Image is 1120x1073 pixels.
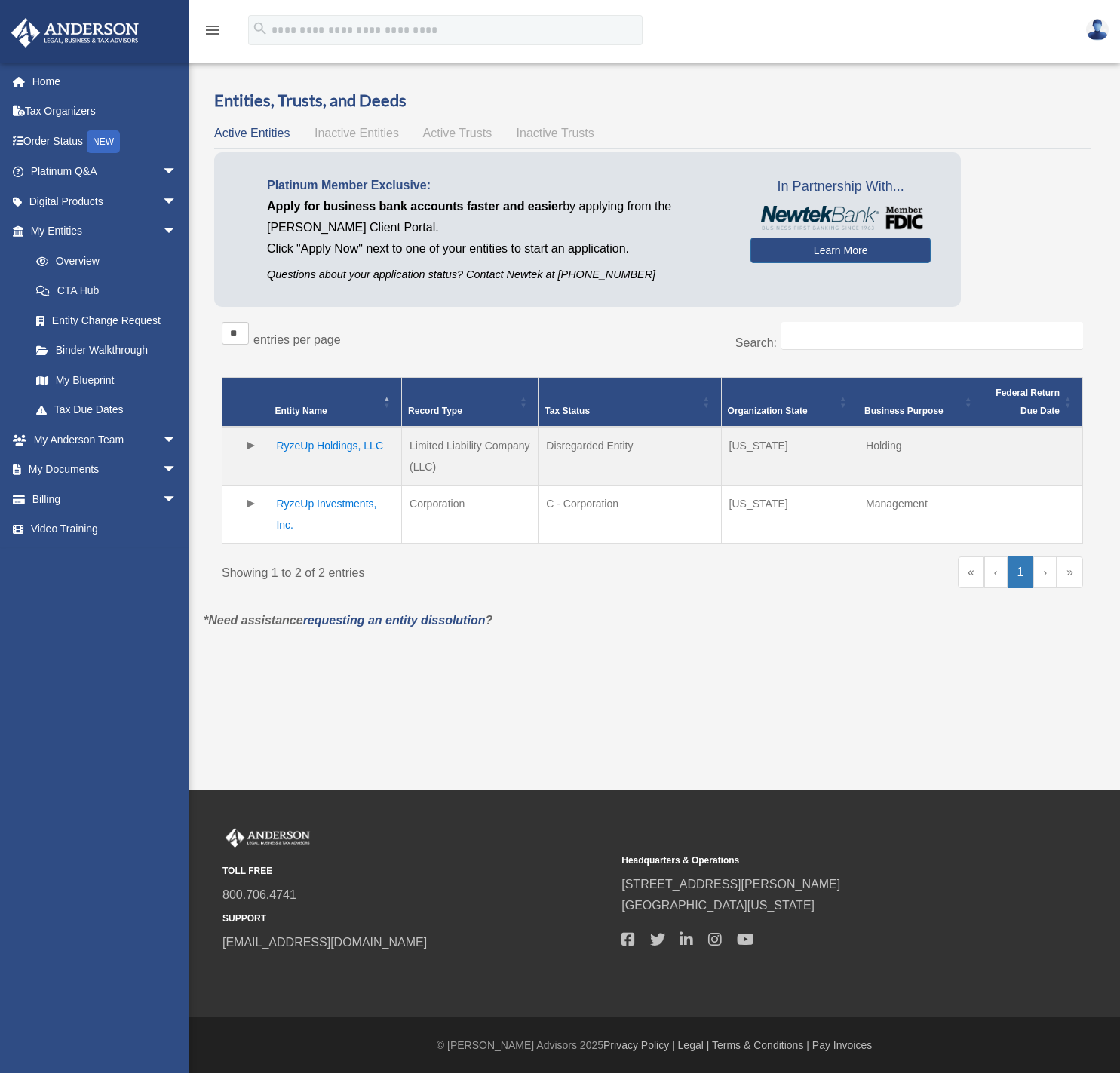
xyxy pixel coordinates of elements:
a: [EMAIL_ADDRESS][DOMAIN_NAME] [222,936,427,949]
span: Tax Status [545,406,590,416]
span: Inactive Trusts [517,127,594,139]
small: SUPPORT [222,911,611,927]
a: Digital Productsarrow_drop_down [11,186,200,216]
td: Corporation [402,486,539,544]
td: RyzeUp Holdings, LLC [268,427,402,486]
img: User Pic [1086,19,1109,41]
a: My Blueprint [21,365,192,395]
span: arrow_drop_down [162,186,192,217]
a: Learn More [750,238,931,263]
span: arrow_drop_down [162,425,192,455]
a: Order StatusNEW [11,126,200,157]
td: Limited Liability Company (LLC) [402,427,539,486]
td: Management [858,486,983,544]
label: Search: [735,336,777,349]
a: Next [1033,556,1057,588]
td: [US_STATE] [721,486,858,544]
a: Binder Walkthrough [21,336,192,366]
label: entries per page [253,333,341,346]
a: Last [1057,556,1083,588]
th: Organization State: Activate to sort [721,378,858,428]
a: Entity Change Request [21,305,192,336]
a: Privacy Policy | [603,1039,675,1051]
p: Click "Apply Now" next to one of your entities to start an application. [267,238,728,259]
span: Business Purpose [864,406,944,416]
i: menu [204,21,222,39]
span: In Partnership With... [750,175,931,199]
td: Holding [858,427,983,486]
td: C - Corporation [539,486,721,544]
span: Apply for business bank accounts faster and easier [267,200,563,213]
h3: Entities, Trusts, and Deeds [214,89,1091,112]
div: NEW [87,130,120,153]
span: Entity Name [275,406,327,416]
span: arrow_drop_down [162,216,192,247]
div: Showing 1 to 2 of 2 entries [222,556,641,584]
span: arrow_drop_down [162,484,192,515]
a: My Entitiesarrow_drop_down [11,216,192,247]
a: requesting an entity dissolution [303,614,486,627]
a: Pay Invoices [812,1039,872,1051]
span: Organization State [728,406,808,416]
span: arrow_drop_down [162,455,192,486]
span: Federal Return Due Date [996,388,1060,416]
th: Record Type: Activate to sort [402,378,539,428]
a: Previous [984,556,1008,588]
a: [GEOGRAPHIC_DATA][US_STATE] [621,899,815,912]
a: menu [204,26,222,39]
td: RyzeUp Investments, Inc. [268,486,402,544]
span: Inactive Entities [315,127,399,139]
p: Platinum Member Exclusive: [267,175,728,196]
th: Business Purpose: Activate to sort [858,378,983,428]
a: 800.706.4741 [222,888,296,901]
a: [STREET_ADDRESS][PERSON_NAME] [621,878,840,891]
a: My Documentsarrow_drop_down [11,455,200,485]
a: My Anderson Teamarrow_drop_down [11,425,200,455]
em: *Need assistance ? [204,614,492,627]
img: NewtekBankLogoSM.png [758,206,923,230]
a: Platinum Q&Aarrow_drop_down [11,157,200,187]
a: Tax Due Dates [21,395,192,425]
span: Active Trusts [423,127,492,139]
p: by applying from the [PERSON_NAME] Client Portal. [267,196,728,238]
p: Questions about your application status? Contact Newtek at [PHONE_NUMBER] [267,265,728,284]
a: Video Training [11,514,200,544]
th: Entity Name: Activate to invert sorting [268,378,402,428]
div: © [PERSON_NAME] Advisors 2025 [189,1036,1120,1055]
a: Legal | [678,1039,710,1051]
a: Overview [21,246,185,276]
small: TOLL FREE [222,863,611,879]
small: Headquarters & Operations [621,853,1010,869]
a: Tax Organizers [11,97,200,127]
td: [US_STATE] [721,427,858,486]
a: Billingarrow_drop_down [11,484,200,514]
td: Disregarded Entity [539,427,721,486]
a: Home [11,66,200,97]
a: First [958,556,984,588]
a: CTA Hub [21,276,192,306]
img: Anderson Advisors Platinum Portal [7,18,143,48]
a: 1 [1008,556,1034,588]
th: Federal Return Due Date: Activate to sort [983,378,1083,428]
a: Terms & Conditions | [712,1039,809,1051]
img: Anderson Advisors Platinum Portal [222,828,313,848]
i: search [252,20,268,37]
span: Record Type [408,406,462,416]
span: arrow_drop_down [162,157,192,188]
th: Tax Status: Activate to sort [539,378,721,428]
span: Active Entities [214,127,290,139]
